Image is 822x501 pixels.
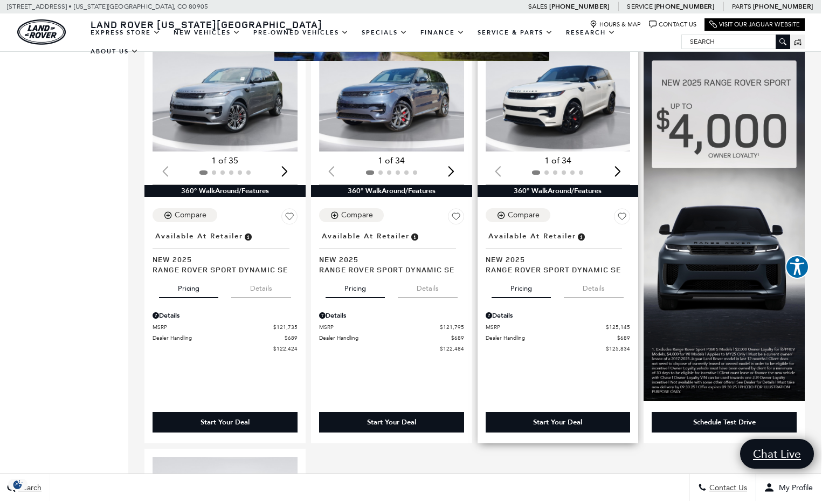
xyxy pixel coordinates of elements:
[175,210,206,220] div: Compare
[5,479,30,490] img: Opt-Out Icon
[319,264,456,274] span: Range Rover Sport Dynamic SE
[7,3,208,10] a: [STREET_ADDRESS] • [US_STATE][GEOGRAPHIC_DATA], CO 80905
[440,345,464,353] span: $122,484
[398,274,458,298] button: details tab
[153,323,298,331] a: MSRP $121,735
[285,334,298,342] span: $689
[486,41,633,152] div: 1 / 2
[748,447,806,461] span: Chat Live
[153,311,298,320] div: Pricing Details - Range Rover Sport Dynamic SE
[153,41,300,152] img: 2025 LAND ROVER Range Rover Sport Dynamic SE 1
[153,345,298,353] a: $122,424
[281,208,298,229] button: Save Vehicle
[341,210,373,220] div: Compare
[319,41,466,152] div: 1 / 2
[492,274,551,298] button: pricing tab
[564,274,624,298] button: details tab
[486,334,631,342] a: Dealer Handling $689
[367,417,416,427] div: Start Your Deal
[590,20,641,29] a: Hours & Map
[486,412,631,433] div: Start Your Deal
[319,334,451,342] span: Dealer Handling
[326,274,385,298] button: pricing tab
[84,42,145,61] a: About Us
[278,160,292,183] div: Next slide
[153,334,298,342] a: Dealer Handling $689
[319,254,456,264] span: New 2025
[549,2,609,11] a: [PHONE_NUMBER]
[448,208,464,229] button: Save Vehicle
[414,23,471,42] a: Finance
[486,264,623,274] span: Range Rover Sport Dynamic SE
[644,33,805,401] img: range rover sport owner loyalty land rover colorado springs
[153,208,217,222] button: Compare Vehicle
[732,3,751,10] span: Parts
[528,3,548,10] span: Sales
[693,417,756,427] div: Schedule Test Drive
[756,474,821,501] button: Open user profile menu
[707,483,747,492] span: Contact Us
[440,323,464,331] span: $121,795
[740,439,814,469] a: Chat Live
[159,274,218,298] button: pricing tab
[652,412,797,433] div: Schedule Test Drive
[486,323,606,331] span: MSRP
[606,323,630,331] span: $125,145
[471,23,559,42] a: Service & Parts
[84,18,329,31] a: Land Rover [US_STATE][GEOGRAPHIC_DATA]
[682,35,790,48] input: Search
[153,41,300,152] div: 1 / 2
[5,479,30,490] section: Click to Open Cookie Consent Modal
[243,230,253,242] span: Vehicle is in stock and ready for immediate delivery. Due to demand, availability is subject to c...
[247,23,355,42] a: Pre-Owned Vehicles
[322,230,410,242] span: Available at Retailer
[319,311,464,320] div: Pricing Details - Range Rover Sport Dynamic SE
[153,334,285,342] span: Dealer Handling
[319,41,466,152] img: 2025 LAND ROVER Range Rover Sport Dynamic SE 1
[155,230,243,242] span: Available at Retailer
[273,345,298,353] span: $122,424
[319,208,384,222] button: Compare Vehicle
[273,323,298,331] span: $121,735
[649,20,696,29] a: Contact Us
[311,185,472,197] div: 360° WalkAround/Features
[559,23,622,42] a: Research
[167,23,247,42] a: New Vehicles
[508,210,540,220] div: Compare
[606,345,630,353] span: $125,834
[617,334,630,342] span: $689
[451,334,464,342] span: $689
[153,264,289,274] span: Range Rover Sport Dynamic SE
[486,41,633,152] img: 2025 LAND ROVER Range Rover Sport Dynamic SE 1
[231,274,291,298] button: details tab
[753,2,813,11] a: [PHONE_NUMBER]
[785,255,809,279] button: Explore your accessibility options
[486,334,618,342] span: Dealer Handling
[319,345,464,353] a: $122,484
[319,323,440,331] span: MSRP
[486,345,631,353] a: $125,834
[84,23,681,61] nav: Main Navigation
[153,323,273,331] span: MSRP
[614,208,630,229] button: Save Vehicle
[17,19,66,45] a: land-rover
[478,185,639,197] div: 360° WalkAround/Features
[785,255,809,281] aside: Accessibility Help Desk
[153,155,298,167] div: 1 of 35
[201,417,250,427] div: Start Your Deal
[486,208,550,222] button: Compare Vehicle
[153,254,289,264] span: New 2025
[410,230,419,242] span: Vehicle is in stock and ready for immediate delivery. Due to demand, availability is subject to c...
[91,18,322,31] span: Land Rover [US_STATE][GEOGRAPHIC_DATA]
[319,229,464,274] a: Available at RetailerNew 2025Range Rover Sport Dynamic SE
[319,155,464,167] div: 1 of 34
[486,155,631,167] div: 1 of 34
[486,229,631,274] a: Available at RetailerNew 2025Range Rover Sport Dynamic SE
[319,323,464,331] a: MSRP $121,795
[709,20,800,29] a: Visit Our Jaguar Website
[153,412,298,433] div: Start Your Deal
[533,417,582,427] div: Start Your Deal
[17,19,66,45] img: Land Rover
[486,311,631,320] div: Pricing Details - Range Rover Sport Dynamic SE
[486,323,631,331] a: MSRP $125,145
